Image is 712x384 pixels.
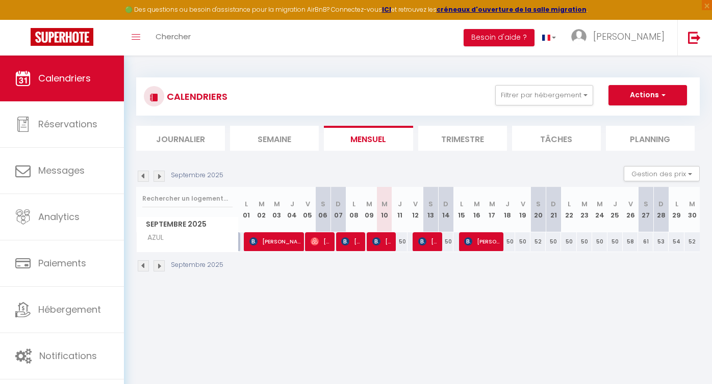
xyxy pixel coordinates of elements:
[489,199,495,209] abbr: M
[521,199,525,209] abbr: V
[669,232,684,251] div: 54
[684,232,700,251] div: 52
[536,199,541,209] abbr: S
[669,187,684,232] th: 29
[382,199,388,209] abbr: M
[512,126,601,151] li: Tâches
[592,232,607,251] div: 50
[500,232,515,251] div: 50
[269,187,285,232] th: 03
[577,232,592,251] div: 50
[164,85,227,108] h3: CALENDRIERS
[551,199,556,209] abbr: D
[38,210,80,223] span: Analytics
[577,187,592,232] th: 23
[613,199,617,209] abbr: J
[423,187,438,232] th: 13
[413,199,418,209] abbr: V
[485,187,500,232] th: 17
[254,187,269,232] th: 02
[624,166,700,181] button: Gestion des prix
[546,187,561,232] th: 21
[324,126,413,151] li: Mensuel
[239,187,254,232] th: 01
[285,187,300,232] th: 04
[515,187,530,232] th: 19
[352,199,355,209] abbr: L
[300,187,315,232] th: 05
[306,199,310,209] abbr: V
[245,199,248,209] abbr: L
[336,199,341,209] abbr: D
[592,187,607,232] th: 24
[138,232,176,243] span: AZUL
[148,20,198,56] a: Chercher
[290,199,294,209] abbr: J
[644,199,648,209] abbr: S
[156,31,191,42] span: Chercher
[658,199,664,209] abbr: D
[274,199,280,209] abbr: M
[398,199,402,209] abbr: J
[382,5,391,14] strong: ICI
[443,199,448,209] abbr: D
[230,126,319,151] li: Semaine
[607,187,623,232] th: 25
[653,232,669,251] div: 53
[623,232,638,251] div: 58
[675,199,678,209] abbr: L
[136,126,225,151] li: Journalier
[593,30,665,43] span: [PERSON_NAME]
[607,232,623,251] div: 50
[392,187,408,232] th: 11
[653,187,669,232] th: 28
[689,199,695,209] abbr: M
[530,232,546,251] div: 52
[38,303,101,316] span: Hébergement
[31,28,93,46] img: Super Booking
[171,260,223,270] p: Septembre 2025
[561,232,576,251] div: 50
[495,85,593,105] button: Filtrer par hébergement
[464,29,535,46] button: Besoin d'aide ?
[418,232,439,251] span: [PERSON_NAME]
[638,232,653,251] div: 61
[366,199,372,209] abbr: M
[362,187,377,232] th: 09
[142,189,233,208] input: Rechercher un logement...
[469,187,485,232] th: 16
[321,199,325,209] abbr: S
[437,5,587,14] strong: créneaux d'ouverture de la salle migration
[628,199,633,209] abbr: V
[546,232,561,251] div: 50
[688,31,701,44] img: logout
[137,217,238,232] span: Septembre 2025
[377,187,392,232] th: 10
[346,187,361,232] th: 08
[500,187,515,232] th: 18
[623,187,638,232] th: 26
[38,257,86,269] span: Paiements
[408,187,423,232] th: 12
[330,187,346,232] th: 07
[568,199,571,209] abbr: L
[8,4,39,35] button: Ouvrir le widget de chat LiveChat
[608,85,687,105] button: Actions
[259,199,265,209] abbr: M
[453,187,469,232] th: 15
[372,232,393,251] span: [PERSON_NAME]
[684,187,700,232] th: 30
[392,232,408,251] div: 50
[38,72,91,85] span: Calendriers
[249,232,300,251] span: [PERSON_NAME]
[39,349,97,362] span: Notifications
[438,187,453,232] th: 14
[171,171,223,180] p: Septembre 2025
[606,126,695,151] li: Planning
[464,232,500,251] span: [PERSON_NAME]
[515,232,530,251] div: 50
[428,199,433,209] abbr: S
[341,232,362,251] span: [PERSON_NAME]
[460,199,463,209] abbr: L
[311,232,331,251] span: [PERSON_NAME]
